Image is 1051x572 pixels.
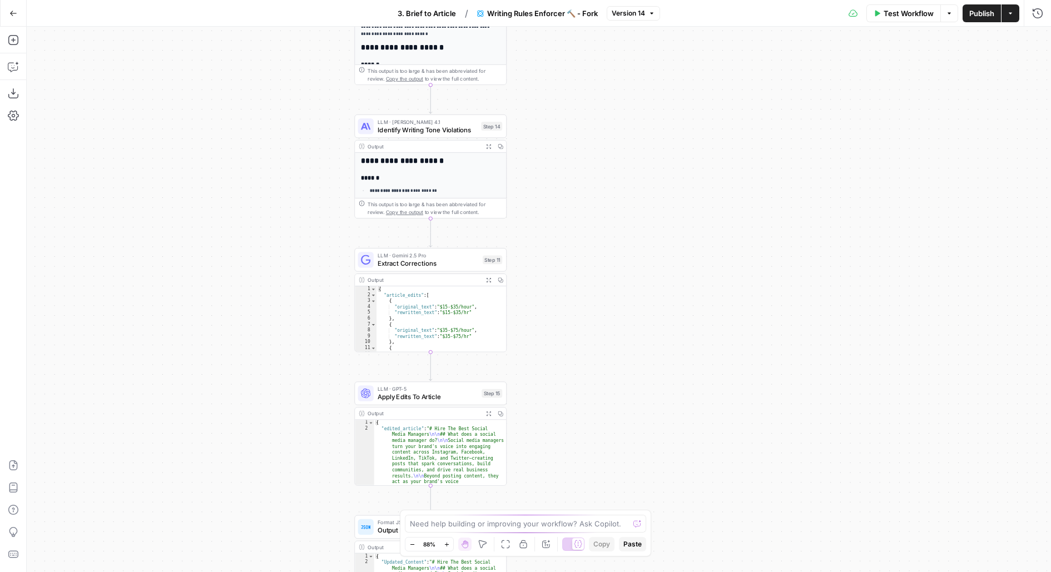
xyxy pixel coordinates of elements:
[355,292,376,299] div: 2
[386,209,423,215] span: Copy the output
[483,255,502,264] div: Step 11
[487,8,598,19] span: Writing Rules Enforcer 🔨 - Fork
[355,327,376,334] div: 8
[368,543,479,551] div: Output
[354,381,507,485] div: LLM · GPT-5Apply Edits To ArticleStep 15Output{ "edited_article":"# Hire The Best Social Media Ma...
[482,389,502,398] div: Step 15
[391,4,463,22] button: 3. Brief to Article
[378,258,479,268] span: Extract Corrections
[368,276,479,283] div: Output
[368,142,479,150] div: Output
[619,537,646,551] button: Paste
[371,345,376,351] span: Toggle code folding, rows 11 through 14
[371,322,376,328] span: Toggle code folding, rows 7 through 10
[429,352,432,381] g: Edge from step_11 to step_15
[378,118,477,126] span: LLM · [PERSON_NAME] 4.1
[355,339,376,345] div: 10
[607,6,660,21] button: Version 14
[371,298,376,304] span: Toggle code folding, rows 3 through 6
[355,345,376,351] div: 11
[429,84,432,113] g: Edge from step_10 to step_14
[355,420,374,426] div: 1
[355,286,376,292] div: 1
[378,392,478,402] span: Apply Edits To Article
[884,8,934,19] span: Test Workflow
[378,525,478,535] span: Output Final Content
[623,539,642,549] span: Paste
[355,334,376,340] div: 9
[429,485,432,514] g: Edge from step_15 to step_13
[371,286,376,292] span: Toggle code folding, rows 1 through 72
[866,4,940,22] button: Test Workflow
[355,304,376,310] div: 4
[378,251,479,259] span: LLM · Gemini 2.5 Pro
[465,7,468,20] span: /
[354,248,507,352] div: LLM · Gemini 2.5 ProExtract CorrectionsStep 11Output{ "article_edits":[ { "original_text":"$15-$3...
[355,351,376,357] div: 12
[963,4,1001,22] button: Publish
[589,537,614,551] button: Copy
[368,554,374,560] span: Toggle code folding, rows 1 through 3
[368,200,502,216] div: This output is too large & has been abbreviated for review. to view the full content.
[481,122,502,131] div: Step 14
[355,322,376,328] div: 7
[355,310,376,316] div: 5
[386,76,423,82] span: Copy the output
[470,4,604,22] button: Writing Rules Enforcer 🔨 - Fork
[355,554,374,560] div: 1
[612,8,645,18] span: Version 14
[378,519,478,526] span: Format JSON
[378,125,477,135] span: Identify Writing Tone Violations
[429,218,432,247] g: Edge from step_14 to step_11
[371,292,376,299] span: Toggle code folding, rows 2 through 71
[423,540,435,549] span: 88%
[355,298,376,304] div: 3
[969,8,994,19] span: Publish
[368,67,502,82] div: This output is too large & has been abbreviated for review. to view the full content.
[368,410,479,417] div: Output
[368,420,374,426] span: Toggle code folding, rows 1 through 3
[593,539,610,549] span: Copy
[398,8,456,19] span: 3. Brief to Article
[355,316,376,322] div: 6
[378,385,478,393] span: LLM · GPT-5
